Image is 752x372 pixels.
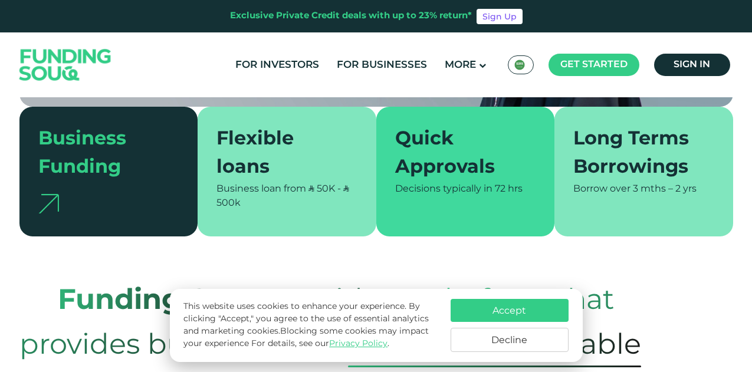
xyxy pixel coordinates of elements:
div: Long Terms Borrowings [573,126,700,182]
span: Borrow over [573,185,631,193]
a: Sign Up [477,9,523,24]
span: quick and affordable [348,325,641,367]
span: Decisions typically in [395,185,492,193]
a: Sign in [654,54,730,76]
a: Privacy Policy [329,340,388,348]
span: More [445,60,476,70]
p: This website uses cookies to enhance your experience. By clicking "Accept," you agree to the use ... [183,301,438,350]
span: Business loan from [216,185,306,193]
img: arrow [38,194,59,213]
span: For details, see our . [251,340,389,348]
div: Quick Approvals [395,126,522,182]
button: Accept [451,299,569,322]
span: provides a [273,270,418,328]
div: Flexible loans [216,126,343,182]
span: Blocking some cookies may impact your experience [183,327,429,348]
a: For Investors [232,55,322,75]
strong: Funding Souq [58,288,265,315]
span: Get started [560,60,628,69]
span: Sign in [674,60,710,69]
button: Decline [451,328,569,352]
div: Exclusive Private Credit deals with up to 23% return* [230,9,472,23]
img: Logo [8,35,123,95]
div: Business Funding [38,126,165,182]
span: 72 hrs [495,185,523,193]
img: SA Flag [514,60,525,70]
span: 3 mths – 2 yrs [633,185,697,193]
a: For Businesses [334,55,430,75]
